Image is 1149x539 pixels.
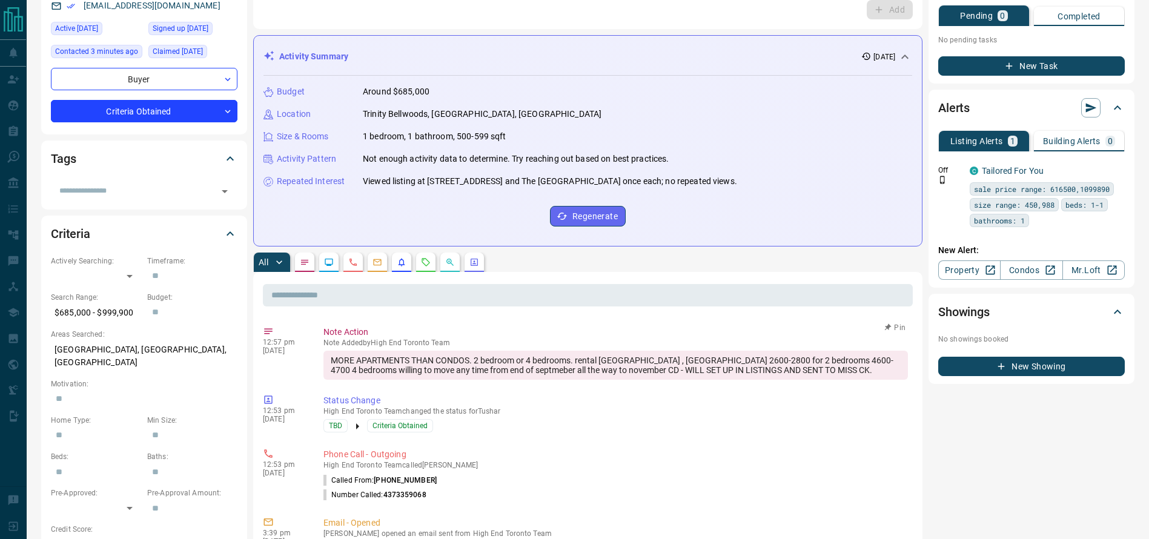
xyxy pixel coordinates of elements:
p: 12:53 pm [263,460,305,469]
p: Called From: [323,475,437,486]
p: High End Toronto Team changed the status for Tushar [323,407,908,415]
p: Repeated Interest [277,175,345,188]
p: [PERSON_NAME] opened an email sent from High End Toronto Team [323,529,908,538]
div: condos.ca [970,167,978,175]
div: Criteria Obtained [51,100,237,122]
p: Credit Score: [51,524,237,535]
p: Pending [960,12,993,20]
span: beds: 1-1 [1065,199,1104,211]
div: Buyer [51,68,237,90]
div: Fri Sep 12 2025 [148,45,237,62]
span: [PHONE_NUMBER] [374,476,437,484]
svg: Requests [421,257,431,267]
span: Active [DATE] [55,22,98,35]
button: Regenerate [550,206,626,227]
p: Listing Alerts [950,137,1003,145]
p: Viewed listing at [STREET_ADDRESS] and The [GEOGRAPHIC_DATA] once each; no repeated views. [363,175,737,188]
button: New Showing [938,357,1125,376]
p: Actively Searching: [51,256,141,266]
p: Number Called: [323,489,426,500]
span: Criteria Obtained [373,420,428,432]
svg: Push Notification Only [938,176,947,184]
button: Open [216,183,233,200]
p: Activity Pattern [277,153,336,165]
p: [DATE] [873,51,895,62]
p: Completed [1058,12,1101,21]
h2: Criteria [51,224,90,243]
h2: Showings [938,302,990,322]
p: $685,000 - $999,900 [51,303,141,323]
p: Status Change [323,394,908,407]
p: Around $685,000 [363,85,429,98]
p: Motivation: [51,379,237,389]
span: Contacted 3 minutes ago [55,45,138,58]
span: Signed up [DATE] [153,22,208,35]
a: Mr.Loft [1062,260,1125,280]
svg: Email Verified [67,2,75,10]
p: Beds: [51,451,141,462]
p: Pre-Approval Amount: [147,488,237,498]
p: High End Toronto Team called [PERSON_NAME] [323,461,908,469]
a: Tailored For You [982,166,1044,176]
a: Property [938,260,1001,280]
p: Phone Call - Outgoing [323,448,908,461]
button: Pin [878,322,913,333]
p: 1 [1010,137,1015,145]
button: New Task [938,56,1125,76]
p: 0 [1108,137,1113,145]
span: Claimed [DATE] [153,45,203,58]
p: Activity Summary [279,50,348,63]
div: Activity Summary[DATE] [263,45,912,68]
p: Budget: [147,292,237,303]
p: Areas Searched: [51,329,237,340]
p: Search Range: [51,292,141,303]
a: Condos [1000,260,1062,280]
p: 12:57 pm [263,338,305,346]
span: bathrooms: 1 [974,214,1025,227]
div: Fri Sep 12 2025 [51,22,142,39]
p: [DATE] [263,415,305,423]
p: All [259,258,268,266]
p: No showings booked [938,334,1125,345]
p: Pre-Approved: [51,488,141,498]
svg: Listing Alerts [397,257,406,267]
svg: Emails [373,257,382,267]
p: Trinity Bellwoods, [GEOGRAPHIC_DATA], [GEOGRAPHIC_DATA] [363,108,601,121]
p: Off [938,165,962,176]
svg: Opportunities [445,257,455,267]
p: No pending tasks [938,31,1125,49]
p: Building Alerts [1043,137,1101,145]
span: size range: 450,988 [974,199,1055,211]
p: 0 [1000,12,1005,20]
div: Mon Sep 15 2025 [51,45,142,62]
span: TBD [329,420,342,432]
p: Not enough activity data to determine. Try reaching out based on best practices. [363,153,669,165]
div: Tags [51,144,237,173]
div: Criteria [51,219,237,248]
p: [GEOGRAPHIC_DATA], [GEOGRAPHIC_DATA], [GEOGRAPHIC_DATA] [51,340,237,372]
svg: Calls [348,257,358,267]
p: 3:39 pm [263,529,305,537]
p: Min Size: [147,415,237,426]
h2: Alerts [938,98,970,117]
p: Note Action [323,326,908,339]
svg: Lead Browsing Activity [324,257,334,267]
svg: Notes [300,257,310,267]
div: Showings [938,297,1125,326]
p: [DATE] [263,346,305,355]
span: 4373359068 [383,491,426,499]
p: [DATE] [263,469,305,477]
div: Alerts [938,93,1125,122]
svg: Agent Actions [469,257,479,267]
p: Note Added by High End Toronto Team [323,339,908,347]
p: Email - Opened [323,517,908,529]
p: 1 bedroom, 1 bathroom, 500-599 sqft [363,130,506,143]
p: New Alert: [938,244,1125,257]
a: [EMAIL_ADDRESS][DOMAIN_NAME] [84,1,220,10]
p: Home Type: [51,415,141,426]
p: Location [277,108,311,121]
p: Baths: [147,451,237,462]
p: Budget [277,85,305,98]
div: MORE APARTMENTS THAN CONDOS. 2 bedroom or 4 bedrooms. rental [GEOGRAPHIC_DATA] , [GEOGRAPHIC_DATA... [323,351,908,380]
span: sale price range: 616500,1099890 [974,183,1110,195]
